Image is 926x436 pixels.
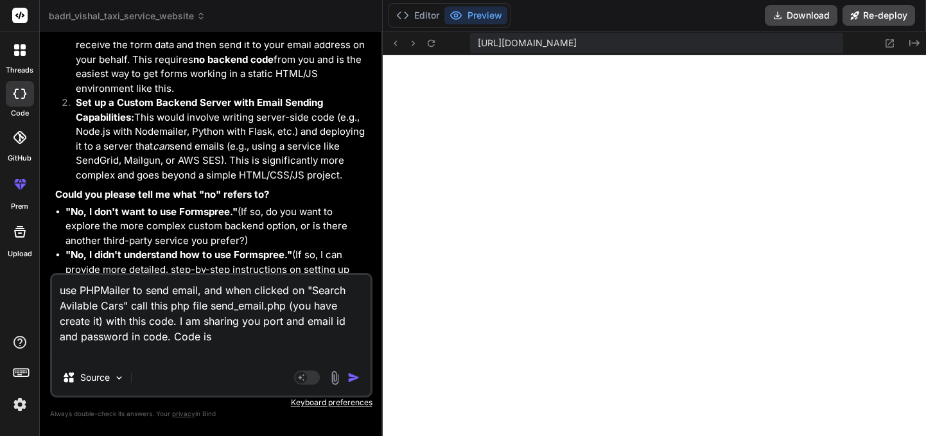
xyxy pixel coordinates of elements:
p: Keyboard preferences [50,397,372,408]
strong: "No, I didn't understand how to use Formspree." [66,249,292,261]
img: Pick Models [114,372,125,383]
label: threads [6,65,33,76]
li: (If so, do you want to explore the more complex custom backend option, or is there another third-... [66,205,370,249]
button: Editor [391,6,444,24]
img: attachment [328,371,342,385]
iframe: Preview [383,55,926,436]
strong: "No, I don't want to use Formspree." [66,205,238,218]
label: code [11,108,29,119]
button: Download [765,5,837,26]
em: can [153,140,170,152]
strong: Set up a Custom Backend Server with Email Sending Capabilities: [76,96,323,123]
button: Preview [444,6,507,24]
p: Always double-check its answers. Your in Bind [50,408,372,420]
label: prem [11,201,28,212]
span: [URL][DOMAIN_NAME] [478,37,577,49]
img: settings [9,394,31,415]
label: Upload [8,249,32,259]
label: GitHub [8,153,31,164]
strong: Could you please tell me what "no" refers to? [55,188,269,200]
textarea: use PHPMailer to send email, and when clicked on "Search Avilable Cars" call this php file send_e... [52,275,371,360]
li: This would involve writing server-side code (e.g., Node.js with Nodemailer, Python with Flask, et... [66,96,370,182]
li: (If so, I can provide more detailed, step-by-step instructions on setting up your Formspree accou... [66,248,370,292]
img: icon [347,371,360,384]
button: Re-deploy [843,5,915,26]
p: Source [80,371,110,384]
strong: no backend code [193,53,274,65]
span: privacy [172,410,195,417]
span: badri_vishal_taxi_service_website [49,10,205,22]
